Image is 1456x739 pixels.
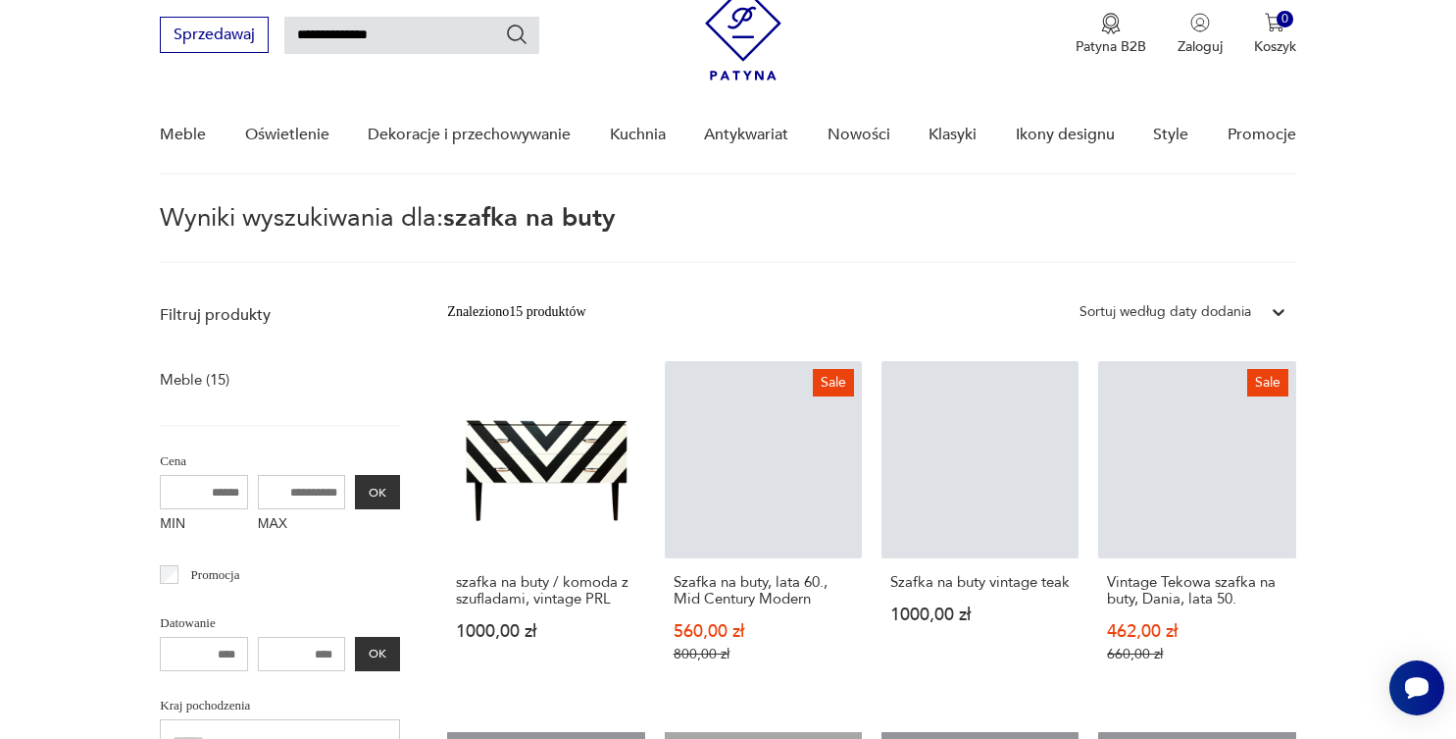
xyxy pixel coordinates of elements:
a: Szafka na buty vintage teakSzafka na buty vintage teak1000,00 zł [881,361,1079,701]
a: Meble [160,97,206,173]
h3: szafka na buty / komoda z szufladami, vintage PRL [456,574,635,607]
p: 660,00 zł [1107,646,1286,662]
button: Zaloguj [1178,13,1223,56]
p: 1000,00 zł [456,623,635,640]
a: Ikona medaluPatyna B2B [1076,13,1146,56]
iframe: Smartsupp widget button [1389,660,1444,715]
a: Oświetlenie [245,97,329,173]
img: Ikonka użytkownika [1190,13,1210,32]
h3: Szafka na buty vintage teak [890,574,1070,591]
h3: Szafka na buty, lata 60., Mid Century Modern [674,574,853,607]
a: Ikony designu [1016,97,1115,173]
label: MIN [160,509,248,541]
a: Antykwariat [704,97,788,173]
p: Filtruj produkty [160,304,400,326]
p: 560,00 zł [674,623,853,640]
p: Datowanie [160,612,400,634]
button: 0Koszyk [1254,13,1296,56]
a: Dekoracje i przechowywanie [368,97,571,173]
a: Style [1153,97,1188,173]
a: Nowości [828,97,890,173]
button: Sprzedawaj [160,17,269,53]
a: SaleVintage Tekowa szafka na buty, Dania, lata 50.Vintage Tekowa szafka na buty, Dania, lata 50.4... [1098,361,1295,701]
p: Kraj pochodzenia [160,695,400,716]
a: Promocje [1228,97,1296,173]
button: Patyna B2B [1076,13,1146,56]
p: Zaloguj [1178,37,1223,56]
a: Klasyki [929,97,977,173]
div: Znaleziono 15 produktów [447,301,585,323]
p: 800,00 zł [674,646,853,662]
img: Ikona koszyka [1265,13,1284,32]
div: 0 [1277,11,1293,27]
label: MAX [258,509,346,541]
p: Cena [160,450,400,472]
h3: Vintage Tekowa szafka na buty, Dania, lata 50. [1107,574,1286,607]
a: SaleSzafka na buty, lata 60., Mid Century ModernSzafka na buty, lata 60., Mid Century Modern560,0... [665,361,862,701]
button: Szukaj [505,23,528,46]
p: Promocja [191,564,240,586]
img: Ikona medalu [1101,13,1121,34]
div: Sortuj według daty dodania [1079,301,1251,323]
a: Sprzedawaj [160,29,269,43]
button: OK [355,637,400,671]
p: 462,00 zł [1107,623,1286,640]
button: OK [355,475,400,509]
a: Kuchnia [610,97,666,173]
p: 1000,00 zł [890,607,1070,623]
p: Wyniki wyszukiwania dla: [160,206,1295,263]
a: szafka na buty / komoda z szufladami, vintage PRLszafka na buty / komoda z szufladami, vintage PR... [447,361,644,701]
a: Meble (15) [160,366,229,394]
p: Koszyk [1254,37,1296,56]
span: szafka na buty [443,200,616,236]
p: Patyna B2B [1076,37,1146,56]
